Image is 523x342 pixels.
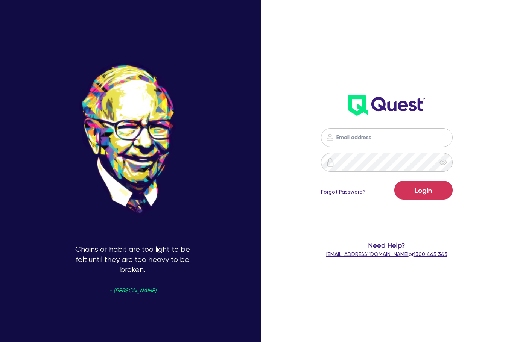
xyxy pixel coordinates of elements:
[394,181,453,200] button: Login
[320,240,453,250] span: Need Help?
[109,288,156,294] span: - [PERSON_NAME]
[325,133,334,142] img: icon-password
[326,158,335,167] img: icon-password
[439,159,447,166] span: eye
[414,251,447,257] tcxspan: Call 1300 465 363 via 3CX
[321,188,366,196] a: Forgot Password?
[326,251,447,257] span: or
[348,95,425,116] img: wH2k97JdezQIQAAAABJRU5ErkJggg==
[326,251,409,257] a: [EMAIL_ADDRESS][DOMAIN_NAME]
[321,128,453,147] input: Email address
